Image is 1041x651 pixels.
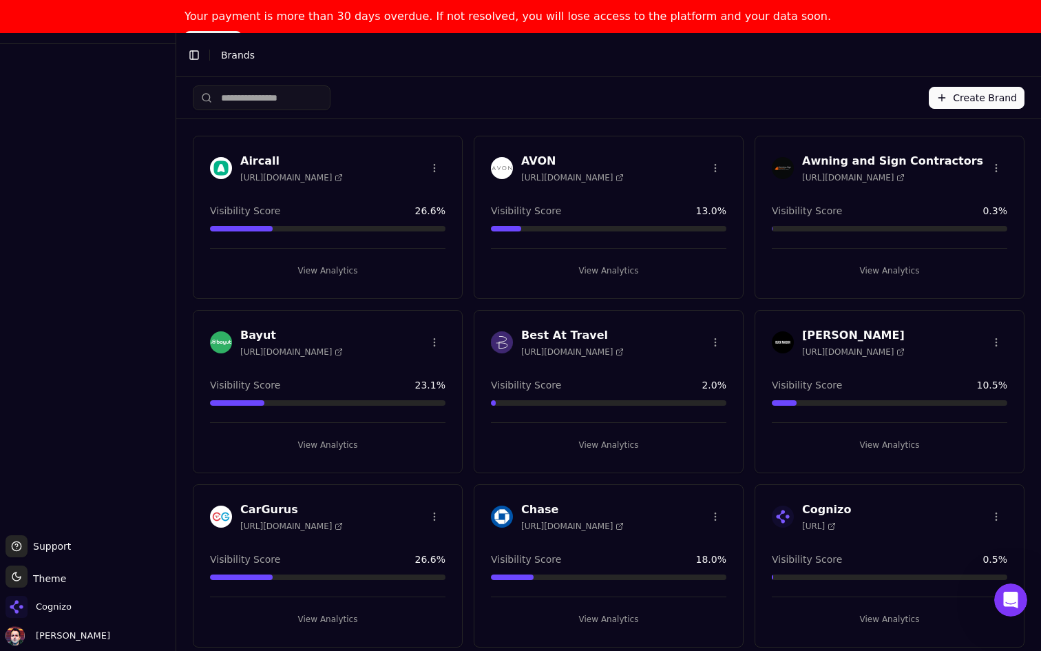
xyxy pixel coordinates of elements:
[772,434,1007,456] button: View Analytics
[221,48,1002,62] nav: breadcrumb
[696,204,726,218] span: 13.0 %
[772,378,842,392] span: Visibility Score
[521,521,624,532] span: [URL][DOMAIN_NAME]
[210,260,445,282] button: View Analytics
[772,204,842,218] span: Visibility Score
[210,331,232,353] img: Bayut
[415,552,445,566] span: 26.6 %
[30,630,110,642] span: [PERSON_NAME]
[696,552,726,566] span: 18.0 %
[994,583,1027,617] iframe: Intercom live chat
[802,521,836,532] span: [URL]
[521,502,624,518] h3: Chase
[982,552,1007,566] span: 0.5 %
[210,506,232,528] img: CarGurus
[521,153,624,169] h3: AVON
[802,502,851,518] h3: Cognizo
[210,157,232,179] img: Aircall
[210,204,280,218] span: Visibility Score
[491,331,513,353] img: Best At Travel
[28,573,66,584] span: Theme
[210,378,280,392] span: Visibility Score
[772,552,842,566] span: Visibility Score
[240,153,343,169] h3: Aircall
[491,157,513,179] img: AVON
[802,172,905,183] span: [URL][DOMAIN_NAME]
[702,378,726,392] span: 2.0 %
[240,347,343,358] span: [URL][DOMAIN_NAME]
[210,552,280,566] span: Visibility Score
[36,601,72,613] span: Cognizo
[6,626,25,645] img: Deniz Ozcan
[6,596,28,618] img: Cognizo
[491,608,726,630] button: View Analytics
[240,327,343,344] h3: Bayut
[221,50,255,61] span: Brands
[185,31,242,48] a: Pay Now
[240,502,343,518] h3: CarGurus
[802,327,905,344] h3: [PERSON_NAME]
[491,552,561,566] span: Visibility Score
[28,539,71,553] span: Support
[240,172,343,183] span: [URL][DOMAIN_NAME]
[6,596,72,618] button: Open organization switcher
[521,327,624,344] h3: Best At Travel
[772,608,1007,630] button: View Analytics
[491,378,561,392] span: Visibility Score
[491,204,561,218] span: Visibility Score
[210,608,445,630] button: View Analytics
[772,260,1007,282] button: View Analytics
[240,521,343,532] span: [URL][DOMAIN_NAME]
[802,153,983,169] h3: Awning and Sign Contractors
[772,331,794,353] img: Buck Mason
[491,260,726,282] button: View Analytics
[491,434,726,456] button: View Analytics
[185,10,831,23] div: Your payment is more than 30 days overdue. If not resolved, you will lose access to the platform ...
[6,626,110,645] button: Open user button
[929,87,1024,109] button: Create Brand
[415,204,445,218] span: 26.6 %
[802,347,905,358] span: [URL][DOMAIN_NAME]
[977,378,1007,392] span: 10.5 %
[982,204,1007,218] span: 0.3 %
[772,157,794,179] img: Awning and Sign Contractors
[210,434,445,456] button: View Analytics
[772,506,794,528] img: Cognizo
[521,347,624,358] span: [URL][DOMAIN_NAME]
[521,172,624,183] span: [URL][DOMAIN_NAME]
[491,506,513,528] img: Chase
[415,378,445,392] span: 23.1 %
